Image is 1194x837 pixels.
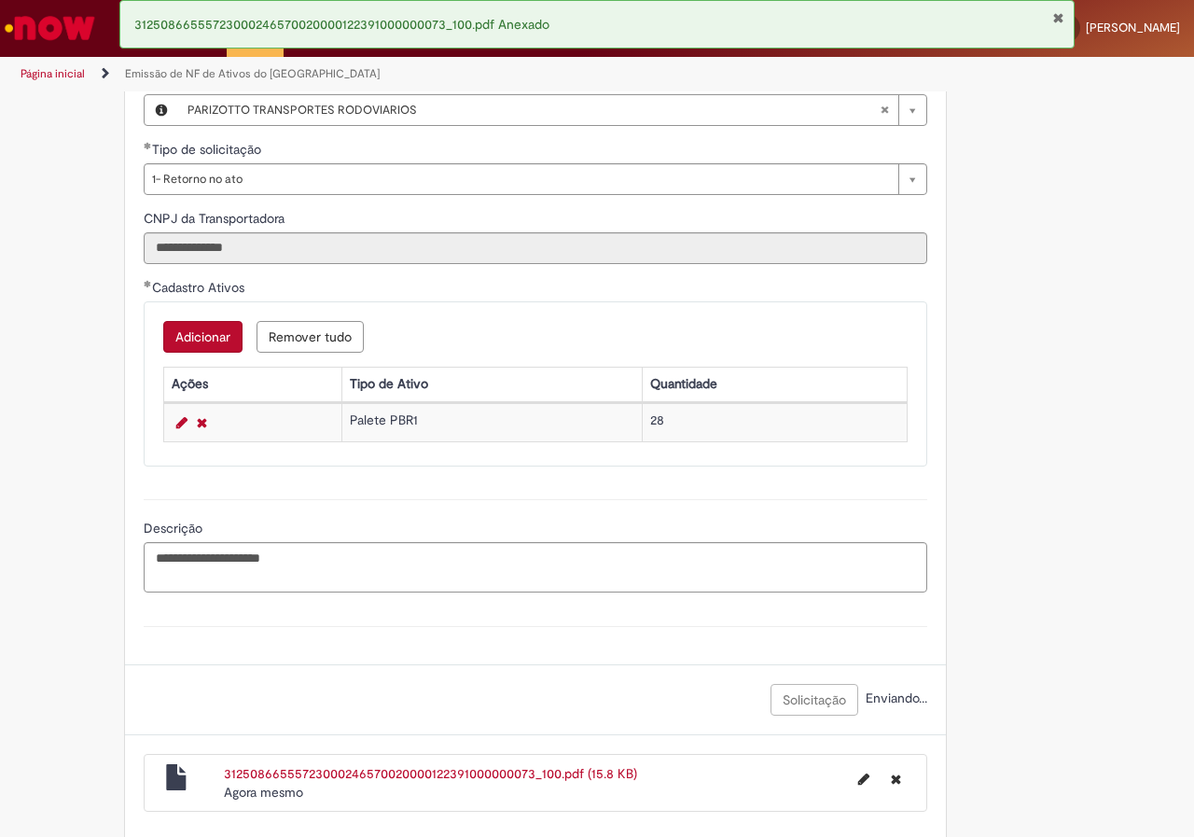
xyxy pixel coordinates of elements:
[163,321,243,353] button: Add a row for Cadastro Ativos
[342,403,643,441] td: Palete PBR1
[144,210,288,227] span: Somente leitura - CNPJ da Transportadora
[144,232,927,264] input: CNPJ da Transportadora
[257,321,364,353] button: Remove all rows for Cadastro Ativos
[178,95,926,125] a: PARIZOTTO TRANSPORTES RODOVIARIOSLimpar campo Transportadora
[163,367,341,401] th: Ações
[224,784,303,801] span: Agora mesmo
[144,142,152,149] span: Obrigatório Preenchido
[144,520,206,537] span: Descrição
[643,367,908,401] th: Quantidade
[192,412,212,434] a: Remover linha 1
[1052,10,1064,25] button: Fechar Notificação
[224,784,303,801] time: 27/08/2025 14:10:50
[847,764,881,794] button: Editar nome de arquivo 31250866555723000246570020000122391000000073_100.pdf
[152,279,248,296] span: Cadastro Ativos
[14,57,782,91] ul: Trilhas de página
[187,95,880,125] span: PARIZOTTO TRANSPORTES RODOVIARIOS
[152,141,265,158] span: Tipo de solicitação
[144,542,927,593] textarea: Descrição
[134,16,549,33] span: 31250866555723000246570020000122391000000073_100.pdf Anexado
[125,66,380,81] a: Emissão de NF de Ativos do [GEOGRAPHIC_DATA]
[870,95,898,125] abbr: Limpar campo Transportadora
[342,367,643,401] th: Tipo de Ativo
[224,765,637,782] a: 31250866555723000246570020000122391000000073_100.pdf (15.8 KB)
[152,164,889,194] span: 1- Retorno no ato
[21,66,85,81] a: Página inicial
[1086,20,1180,35] span: [PERSON_NAME]
[144,280,152,287] span: Obrigatório Preenchido
[643,403,908,441] td: 28
[862,690,927,706] span: Enviando...
[145,95,178,125] button: Transportadora, Visualizar este registro PARIZOTTO TRANSPORTES RODOVIARIOS
[2,9,98,47] img: ServiceNow
[880,764,912,794] button: Excluir 31250866555723000246570020000122391000000073_100.pdf
[172,412,192,434] a: Editar Linha 1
